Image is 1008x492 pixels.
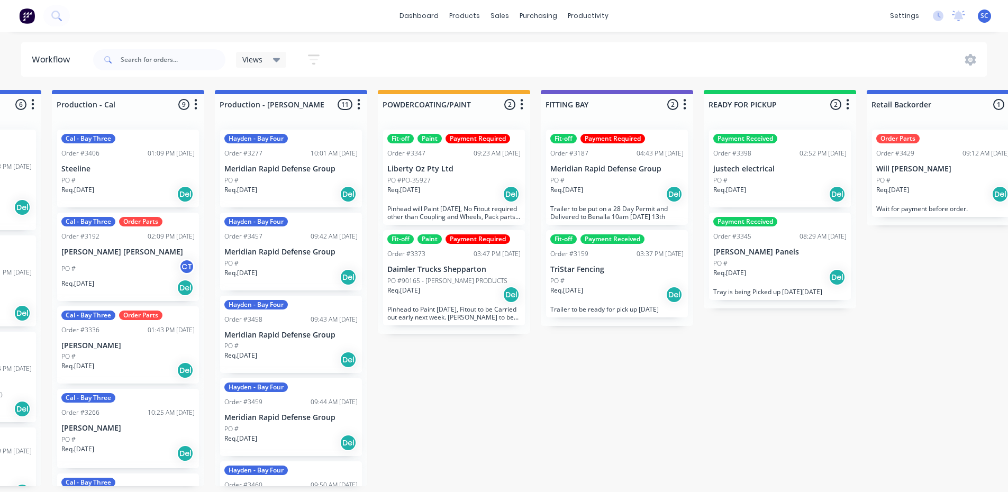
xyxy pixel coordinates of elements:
[61,311,115,320] div: Cal - Bay Three
[387,134,414,143] div: Fit-off
[224,382,288,392] div: Hayden - Bay Four
[417,234,442,244] div: Paint
[224,351,257,360] p: Req. [DATE]
[61,424,195,433] p: [PERSON_NAME]
[224,165,358,174] p: Meridian Rapid Defense Group
[224,331,358,340] p: Meridian Rapid Defense Group
[224,341,239,351] p: PO #
[514,8,562,24] div: purchasing
[713,176,728,185] p: PO #
[666,286,683,303] div: Del
[224,424,239,434] p: PO #
[220,378,362,456] div: Hayden - Bay FourOrder #345909:44 AM [DATE]Meridian Rapid Defense GroupPO #Req.[DATE]Del
[61,185,94,195] p: Req. [DATE]
[387,176,431,185] p: PO #PO-35927
[61,176,76,185] p: PO #
[550,185,583,195] p: Req. [DATE]
[224,300,288,309] div: Hayden - Bay Four
[387,249,425,259] div: Order #3373
[580,134,645,143] div: Payment Required
[61,232,99,241] div: Order #3192
[885,8,924,24] div: settings
[61,435,76,444] p: PO #
[637,249,684,259] div: 03:37 PM [DATE]
[224,315,262,324] div: Order #3458
[444,8,485,24] div: products
[387,165,521,174] p: Liberty Oz Pty Ltd
[666,186,683,203] div: Del
[546,130,688,225] div: Fit-offPayment RequiredOrder #318704:43 PM [DATE]Meridian Rapid Defense GroupPO #Req.[DATE]DelTra...
[57,306,199,384] div: Cal - Bay ThreeOrder PartsOrder #333601:43 PM [DATE][PERSON_NAME]PO #Req.[DATE]Del
[242,54,262,65] span: Views
[177,279,194,296] div: Del
[61,149,99,158] div: Order #3406
[713,232,751,241] div: Order #3345
[224,268,257,278] p: Req. [DATE]
[550,134,577,143] div: Fit-off
[387,276,507,286] p: PO #90165 - [PERSON_NAME] PRODUCTS
[224,413,358,422] p: Meridian Rapid Defense Group
[61,341,195,350] p: [PERSON_NAME]
[394,8,444,24] a: dashboard
[383,130,525,225] div: Fit-offPaintPayment RequiredOrder #334709:23 AM [DATE]Liberty Oz Pty LtdPO #PO-35927Req.[DATE]Del...
[311,397,358,407] div: 09:44 AM [DATE]
[829,186,846,203] div: Del
[19,8,35,24] img: Factory
[224,232,262,241] div: Order #3457
[876,149,914,158] div: Order #3429
[713,288,847,296] p: Tray is being Picked up [DATE][DATE]
[550,276,565,286] p: PO #
[713,259,728,268] p: PO #
[550,165,684,174] p: Meridian Rapid Defense Group
[446,134,510,143] div: Payment Required
[503,286,520,303] div: Del
[550,205,684,221] p: Trailer to be put on a 28 Day Permit and Delivered to Benalla 10am [DATE] 13th
[383,230,525,325] div: Fit-offPaintPayment RequiredOrder #337303:47 PM [DATE]Daimler Trucks SheppartonPO #90165 - [PERSO...
[550,286,583,295] p: Req. [DATE]
[485,8,514,24] div: sales
[800,232,847,241] div: 08:29 AM [DATE]
[224,176,239,185] p: PO #
[546,230,688,317] div: Fit-offPayment ReceivedOrder #315903:37 PM [DATE]TriStar FencingPO #Req.[DATE]DelTrailer to be re...
[61,352,76,361] p: PO #
[387,305,521,321] p: Pinhead to Paint [DATE], Fitout to be Carried out early next week. [PERSON_NAME] to be organised ...
[340,269,357,286] div: Del
[876,134,920,143] div: Order Parts
[177,186,194,203] div: Del
[57,130,199,207] div: Cal - Bay ThreeOrder #340601:09 PM [DATE]SteelinePO #Req.[DATE]Del
[61,165,195,174] p: Steeline
[61,393,115,403] div: Cal - Bay Three
[800,149,847,158] div: 02:52 PM [DATE]
[387,265,521,274] p: Daimler Trucks Shepparton
[446,234,510,244] div: Payment Required
[311,315,358,324] div: 09:43 AM [DATE]
[61,361,94,371] p: Req. [DATE]
[61,478,115,487] div: Cal - Bay Three
[713,134,777,143] div: Payment Received
[713,165,847,174] p: justech electrical
[148,149,195,158] div: 01:09 PM [DATE]
[148,408,195,417] div: 10:25 AM [DATE]
[550,149,588,158] div: Order #3187
[61,248,195,257] p: [PERSON_NAME] [PERSON_NAME]
[311,232,358,241] div: 09:42 AM [DATE]
[177,362,194,379] div: Del
[177,445,194,462] div: Del
[224,185,257,195] p: Req. [DATE]
[709,130,851,207] div: Payment ReceivedOrder #339802:52 PM [DATE]justech electricalPO #Req.[DATE]Del
[562,8,614,24] div: productivity
[148,232,195,241] div: 02:09 PM [DATE]
[61,408,99,417] div: Order #3266
[550,234,577,244] div: Fit-off
[224,149,262,158] div: Order #3277
[713,217,777,226] div: Payment Received
[32,53,75,66] div: Workflow
[713,149,751,158] div: Order #3398
[220,296,362,373] div: Hayden - Bay FourOrder #345809:43 AM [DATE]Meridian Rapid Defense GroupPO #Req.[DATE]Del
[417,134,442,143] div: Paint
[550,305,684,313] p: Trailer to be ready for pick up [DATE]
[14,199,31,216] div: Del
[713,185,746,195] p: Req. [DATE]
[61,134,115,143] div: Cal - Bay Three
[709,213,851,300] div: Payment ReceivedOrder #334508:29 AM [DATE][PERSON_NAME] PanelsPO #Req.[DATE]DelTray is being Pick...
